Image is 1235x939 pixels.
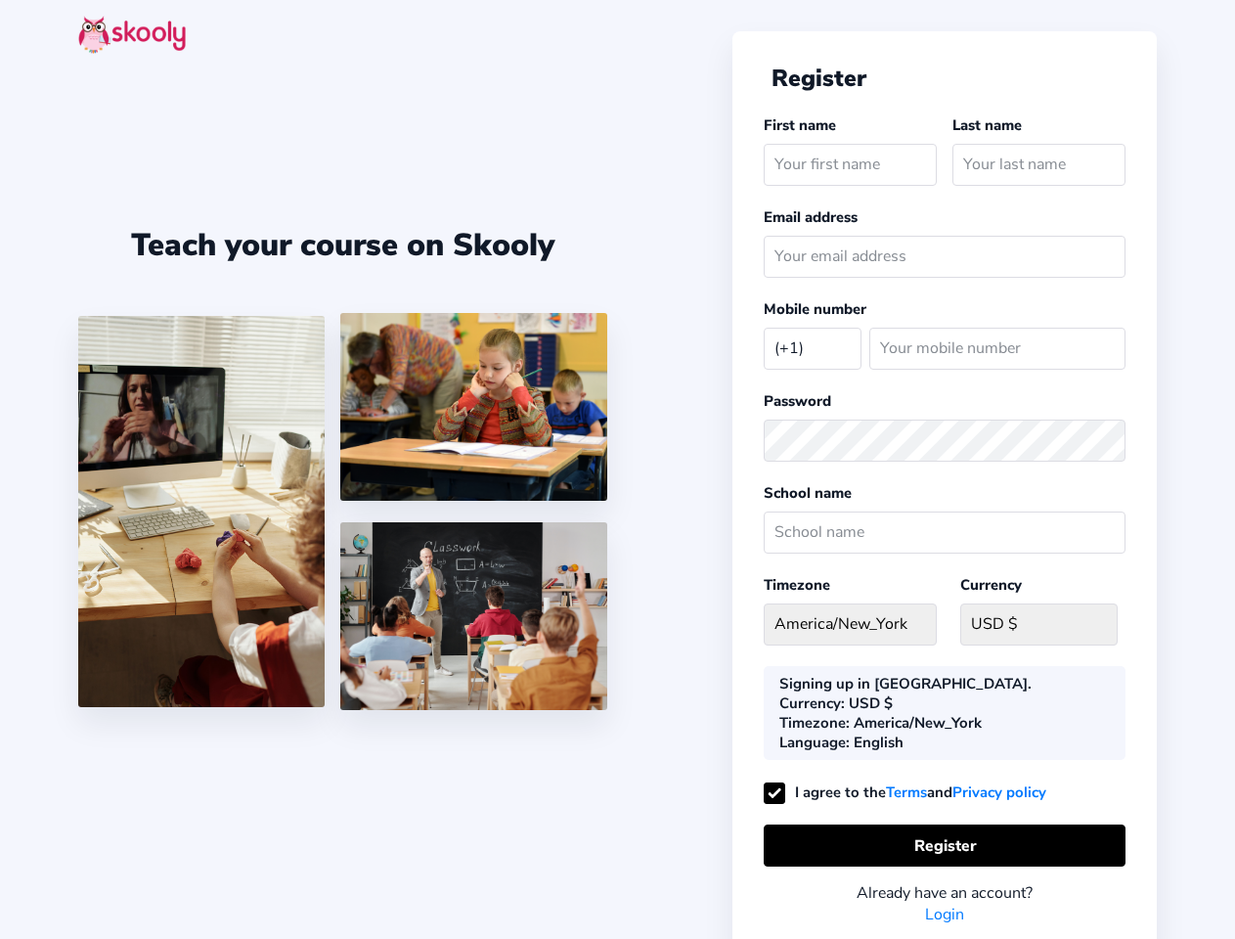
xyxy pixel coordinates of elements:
[78,16,186,54] img: skooly-logo.png
[869,328,1125,370] input: Your mobile number
[952,115,1022,135] label: Last name
[779,693,841,713] b: Currency
[952,144,1125,186] input: Your last name
[78,316,325,707] img: 1.jpg
[340,313,607,501] img: 4.png
[764,144,937,186] input: Your first name
[764,483,852,503] label: School name
[779,733,904,752] div: : English
[779,693,893,713] div: : USD $
[779,713,846,733] b: Timezone
[764,882,1125,904] div: Already have an account?
[925,904,964,925] a: Login
[772,63,866,94] span: Register
[779,713,982,733] div: : America/New_York
[779,674,1032,693] div: Signing up in [GEOGRAPHIC_DATA].
[779,733,846,752] b: Language
[886,781,927,805] a: Terms
[960,575,1022,595] label: Currency
[78,224,607,266] div: Teach your course on Skooly
[764,391,831,411] label: Password
[764,782,1046,802] label: I agree to the and
[764,207,858,227] label: Email address
[764,236,1125,278] input: Your email address
[952,781,1046,805] a: Privacy policy
[764,512,1125,554] input: School name
[764,575,830,595] label: Timezone
[764,115,836,135] label: First name
[340,522,607,710] img: 5.png
[764,825,1125,867] button: Register
[764,299,866,319] label: Mobile number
